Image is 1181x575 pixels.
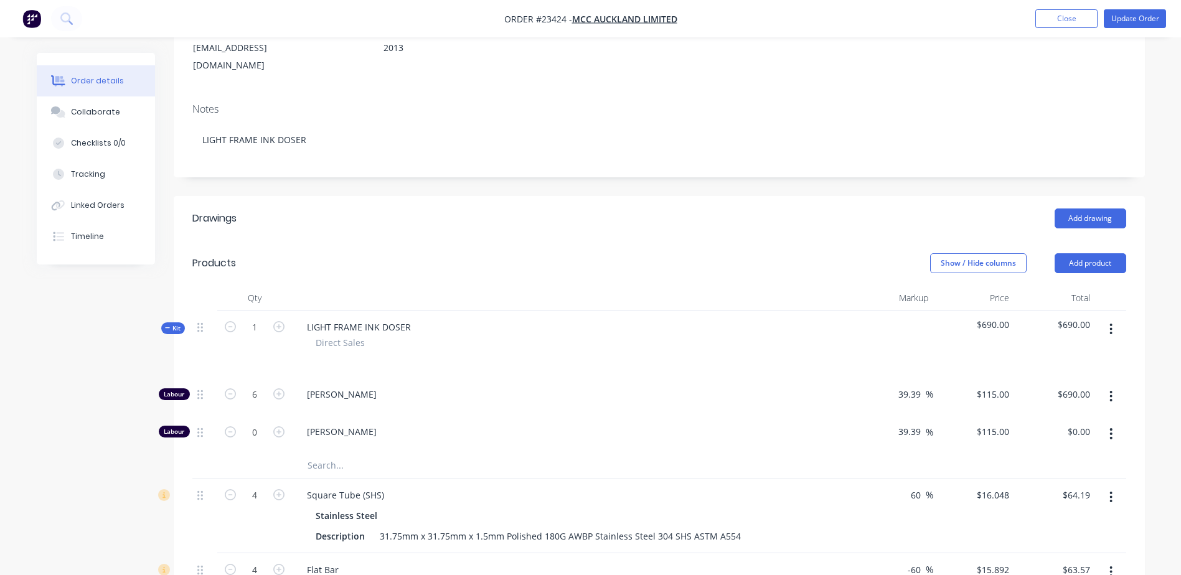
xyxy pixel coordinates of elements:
[71,75,124,86] div: Order details
[192,211,237,226] div: Drawings
[375,527,746,545] div: 31.75mm x 31.75mm x 1.5mm Polished 180G AWBP Stainless Steel 304 SHS ASTM A554
[307,425,847,438] span: [PERSON_NAME]
[71,138,126,149] div: Checklists 0/0
[1055,253,1126,273] button: Add product
[572,13,677,25] a: MCC Auckland Limited
[192,103,1126,115] div: Notes
[71,231,104,242] div: Timeline
[933,286,1014,311] div: Price
[165,324,181,333] span: Kit
[71,200,125,211] div: Linked Orders
[316,507,382,525] div: Stainless Steel
[37,190,155,221] button: Linked Orders
[161,322,185,334] div: Kit
[383,22,487,57] div: [GEOGRAPHIC_DATA], 2013
[926,425,933,439] span: %
[938,318,1009,331] span: $690.00
[852,286,933,311] div: Markup
[926,387,933,401] span: %
[71,106,120,118] div: Collaborate
[930,253,1027,273] button: Show / Hide columns
[193,22,296,74] div: [PERSON_NAME][EMAIL_ADDRESS][DOMAIN_NAME]
[37,221,155,252] button: Timeline
[926,488,933,502] span: %
[192,121,1126,159] div: LIGHT FRAME INK DOSER
[37,65,155,96] button: Order details
[192,256,236,271] div: Products
[217,286,292,311] div: Qty
[311,527,370,545] div: Description
[1035,9,1098,28] button: Close
[1019,318,1090,331] span: $690.00
[159,426,190,437] div: Labour
[1055,208,1126,228] button: Add drawing
[159,388,190,400] div: Labour
[504,13,572,25] span: Order #23424 -
[297,486,394,504] div: Square Tube (SHS)
[71,169,105,180] div: Tracking
[1014,286,1095,311] div: Total
[307,388,847,401] span: [PERSON_NAME]
[297,318,421,336] div: LIGHT FRAME INK DOSER
[1104,9,1166,28] button: Update Order
[22,9,41,28] img: Factory
[37,96,155,128] button: Collaborate
[37,159,155,190] button: Tracking
[37,128,155,159] button: Checklists 0/0
[307,453,556,478] input: Search...
[316,336,365,349] span: Direct Sales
